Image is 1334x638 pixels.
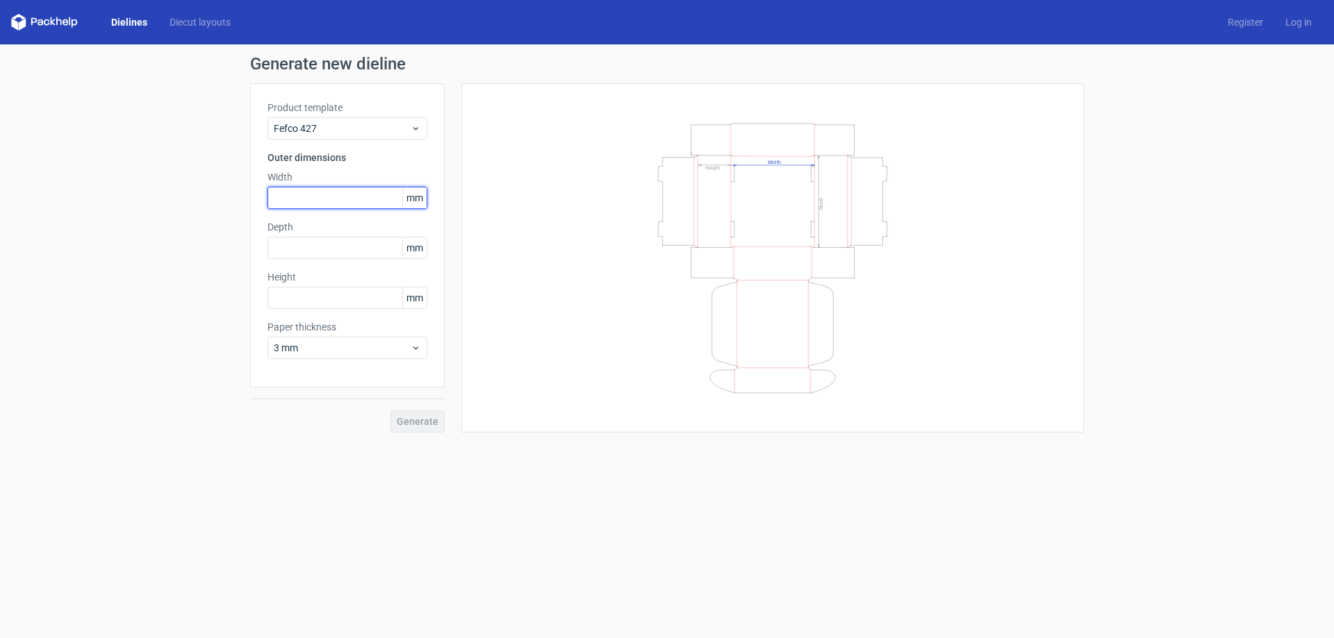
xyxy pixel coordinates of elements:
[274,341,411,355] span: 3 mm
[267,101,427,115] label: Product template
[402,237,427,258] span: mm
[705,165,720,170] text: Height
[100,15,158,29] a: Dielines
[818,196,824,209] text: Depth
[1217,15,1274,29] a: Register
[267,151,427,165] h3: Outer dimensions
[267,220,427,234] label: Depth
[267,270,427,284] label: Height
[250,56,1084,72] h1: Generate new dieline
[768,158,781,165] text: Width
[267,320,427,334] label: Paper thickness
[274,121,411,135] span: Fefco 427
[158,15,242,29] a: Diecut layouts
[1274,15,1323,29] a: Log in
[402,287,427,308] span: mm
[402,187,427,208] span: mm
[267,170,427,184] label: Width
